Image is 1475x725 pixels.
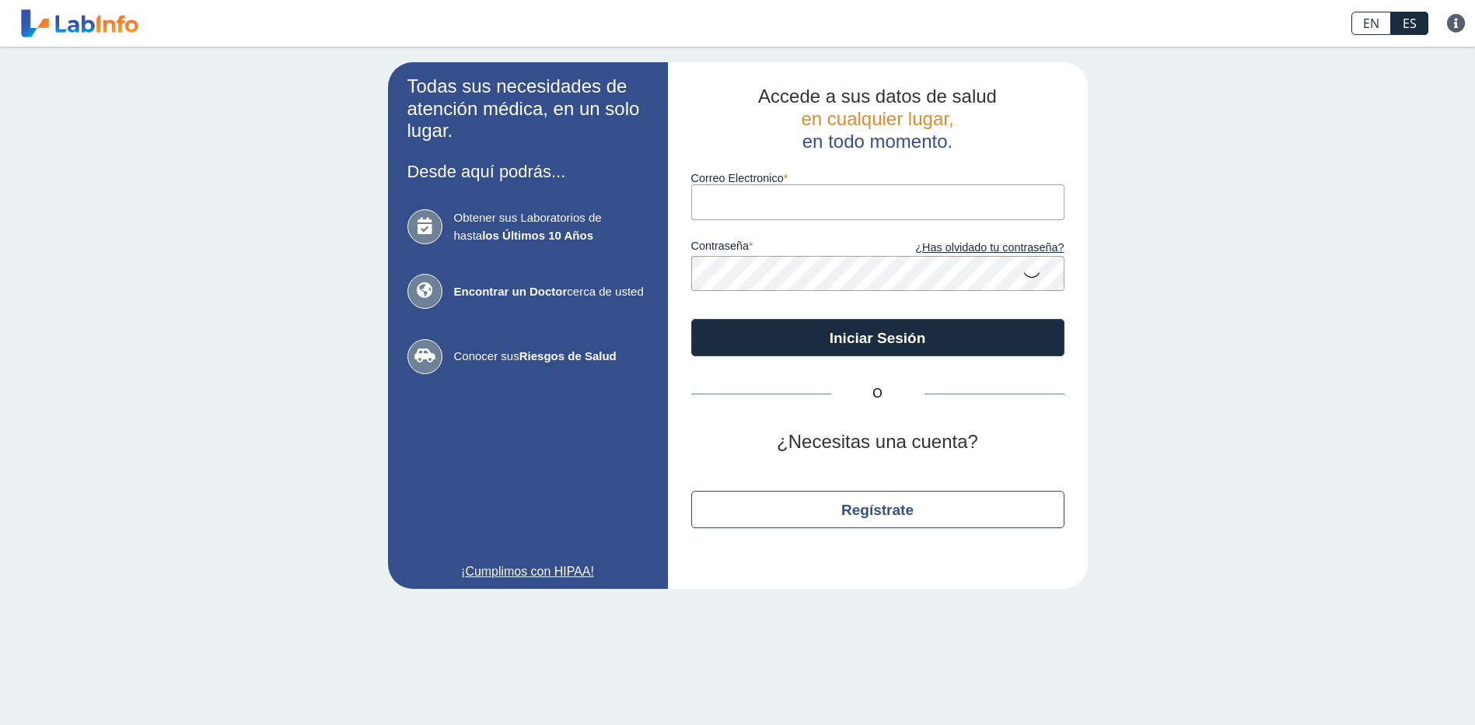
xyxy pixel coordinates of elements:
span: en todo momento. [802,131,952,152]
button: Regístrate [691,491,1064,528]
h2: Todas sus necesidades de atención médica, en un solo lugar. [407,75,648,142]
h3: Desde aquí podrás... [407,162,648,181]
button: Iniciar Sesión [691,319,1064,356]
a: EN [1351,12,1391,35]
b: Riesgos de Salud [519,349,617,362]
span: Obtener sus Laboratorios de hasta [454,209,648,244]
h2: ¿Necesitas una cuenta? [691,431,1064,454]
a: ¿Has olvidado tu contraseña? [878,240,1064,257]
span: Accede a sus datos de salud [758,86,997,107]
b: los Últimos 10 Años [482,229,593,242]
label: contraseña [691,240,878,257]
a: ¡Cumplimos con HIPAA! [407,562,648,581]
label: Correo Electronico [691,172,1064,184]
span: cerca de usted [454,283,648,301]
span: en cualquier lugar, [801,108,953,129]
span: Conocer sus [454,348,648,366]
b: Encontrar un Doctor [454,285,568,298]
a: ES [1391,12,1428,35]
span: O [831,384,924,403]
